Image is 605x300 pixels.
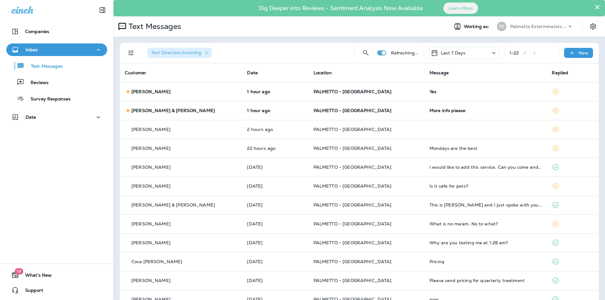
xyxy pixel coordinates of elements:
div: Why are you texting me at 1:28 am? [429,240,542,245]
button: Close [594,2,600,12]
span: PALMETTO - [GEOGRAPHIC_DATA] [314,183,392,189]
span: Location [314,70,332,76]
p: Sep 25, 2025 02:34 PM [247,127,303,132]
span: Replied [552,70,568,76]
span: Customer [125,70,146,76]
p: Sep 22, 2025 02:24 PM [247,202,303,207]
p: Survey Responses [24,96,71,102]
div: I would like to add this service. Can you come and do the interior on 10/1? [429,165,542,170]
p: [PERSON_NAME] [131,240,170,245]
p: [PERSON_NAME] & [PERSON_NAME] [131,202,215,207]
span: What's New [19,273,52,280]
button: Search Messages [360,47,372,59]
p: Sep 18, 2025 11:30 PM [247,259,303,264]
span: Support [19,288,43,295]
p: Sep 18, 2025 08:59 PM [247,278,303,283]
p: Palmetto Exterminators LLC [510,24,567,29]
p: [PERSON_NAME] [131,127,170,132]
div: 1 - 22 [510,50,519,55]
p: Sep 23, 2025 10:55 AM [247,184,303,189]
p: Sep 25, 2025 03:38 PM [247,108,303,113]
p: Data [26,115,36,120]
div: This is Lindsay Howell and I just spoke with you on the phone regarding this. Please let me know ... [429,202,542,207]
div: What is no ma'am. No to what? [429,221,542,226]
p: Refreshing... [391,50,419,55]
div: Is it safe for pets? [429,184,542,189]
div: PE [497,22,506,31]
p: Dig Deeper into Reviews - Sentiment Analysis Now Available [240,7,441,9]
button: Filters [125,47,137,59]
span: PALMETTO - [GEOGRAPHIC_DATA] [314,164,392,170]
p: Text Messages [25,64,63,70]
div: Yes [429,89,542,94]
span: PALMETTO - [GEOGRAPHIC_DATA] [314,202,392,208]
span: Text Direction : Incoming [151,50,201,55]
span: PALMETTO - [GEOGRAPHIC_DATA] [314,108,392,113]
span: PALMETTO - [GEOGRAPHIC_DATA] [314,145,392,151]
div: Mondays are the best [429,146,542,151]
button: Inbox [6,43,107,56]
p: Sep 19, 2025 07:40 AM [247,240,303,245]
p: Coca [PERSON_NAME] [131,259,182,264]
p: [PERSON_NAME] & [PERSON_NAME] [131,108,215,113]
button: Data [6,111,107,123]
div: Pricing [429,259,542,264]
p: Sep 19, 2025 03:55 PM [247,221,303,226]
span: PALMETTO - [GEOGRAPHIC_DATA] [314,221,392,227]
button: Settings [587,21,599,32]
span: PALMETTO - [GEOGRAPHIC_DATA] [314,89,392,94]
button: 19What's New [6,269,107,281]
p: New [579,50,588,55]
span: PALMETTO - [GEOGRAPHIC_DATA] [314,278,392,283]
button: Companies [6,25,107,38]
p: Reviews [24,80,49,86]
p: [PERSON_NAME] [131,89,170,94]
p: [PERSON_NAME] [131,184,170,189]
p: Last 7 Days [441,50,466,55]
span: PALMETTO - [GEOGRAPHIC_DATA] [314,259,392,264]
p: Sep 24, 2025 06:06 PM [247,146,303,151]
div: More info please [429,108,542,113]
span: 19 [14,268,23,275]
p: [PERSON_NAME] [131,146,170,151]
button: Text Messages [6,59,107,72]
p: Sep 23, 2025 11:09 AM [247,165,303,170]
span: Date [247,70,258,76]
div: Please send pricing for quarterly treatment [429,278,542,283]
p: Companies [25,29,49,34]
span: PALMETTO - [GEOGRAPHIC_DATA] [314,127,392,132]
p: [PERSON_NAME] [131,278,170,283]
span: Message [429,70,449,76]
button: Support [6,284,107,297]
p: Inbox [26,47,37,52]
div: Text Direction:Incoming [147,48,212,58]
p: [PERSON_NAME] [131,221,170,226]
button: Reviews [6,76,107,89]
p: [PERSON_NAME] [131,165,170,170]
p: Text Messages [126,22,181,31]
button: Collapse Sidebar [94,4,111,16]
button: Learn More [443,3,478,14]
span: Working as: [464,24,491,29]
button: Survey Responses [6,92,107,105]
p: Sep 25, 2025 03:51 PM [247,89,303,94]
span: PALMETTO - [GEOGRAPHIC_DATA] [314,240,392,246]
